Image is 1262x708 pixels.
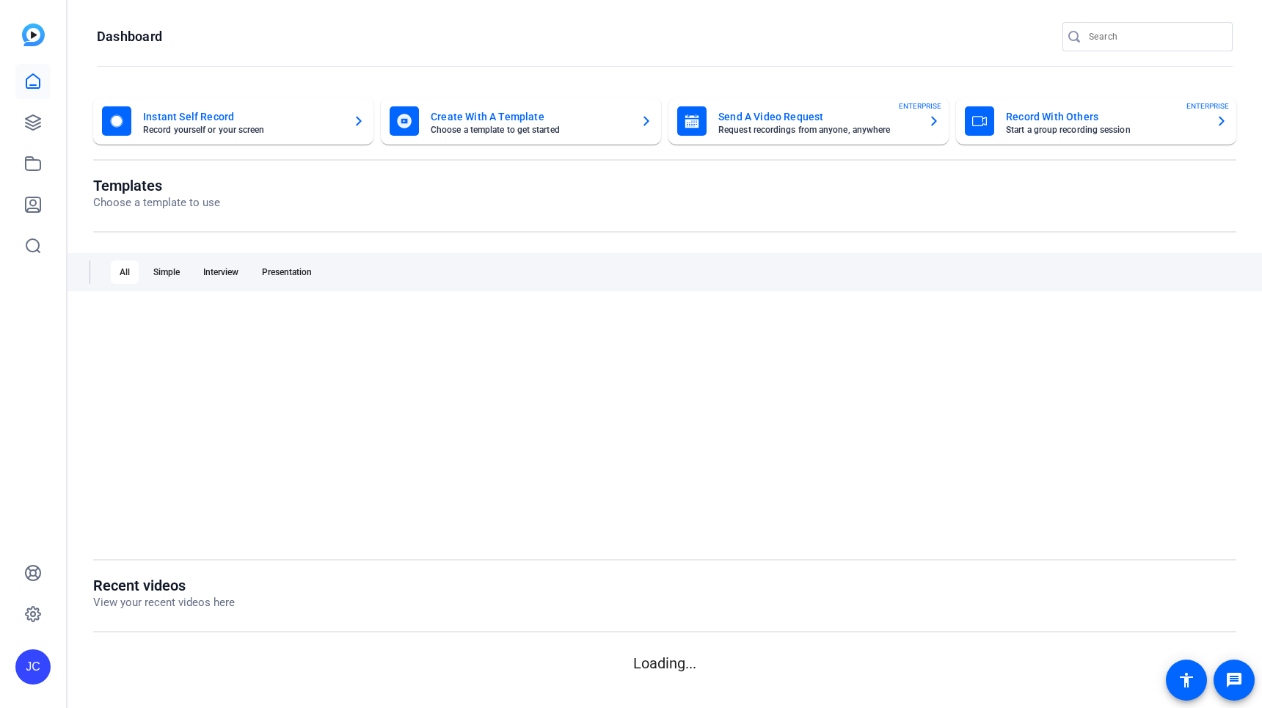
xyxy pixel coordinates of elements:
[22,23,45,46] img: blue-gradient.svg
[718,125,916,134] mat-card-subtitle: Request recordings from anyone, anywhere
[145,260,189,284] div: Simple
[93,594,235,611] p: View your recent videos here
[1006,125,1204,134] mat-card-subtitle: Start a group recording session
[1178,671,1195,689] mat-icon: accessibility
[111,260,139,284] div: All
[143,125,341,134] mat-card-subtitle: Record yourself or your screen
[97,28,162,45] h1: Dashboard
[956,98,1236,145] button: Record With OthersStart a group recording sessionENTERPRISE
[194,260,247,284] div: Interview
[1186,101,1229,112] span: ENTERPRISE
[1225,671,1243,689] mat-icon: message
[381,98,661,145] button: Create With A TemplateChoose a template to get started
[668,98,949,145] button: Send A Video RequestRequest recordings from anyone, anywhereENTERPRISE
[93,98,373,145] button: Instant Self RecordRecord yourself or your screen
[1006,108,1204,125] mat-card-title: Record With Others
[15,649,51,685] div: JC
[431,125,629,134] mat-card-subtitle: Choose a template to get started
[718,108,916,125] mat-card-title: Send A Video Request
[1089,28,1221,45] input: Search
[253,260,321,284] div: Presentation
[93,577,235,594] h1: Recent videos
[143,108,341,125] mat-card-title: Instant Self Record
[93,652,1236,674] p: Loading...
[899,101,941,112] span: ENTERPRISE
[93,194,220,211] p: Choose a template to use
[93,177,220,194] h1: Templates
[431,108,629,125] mat-card-title: Create With A Template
